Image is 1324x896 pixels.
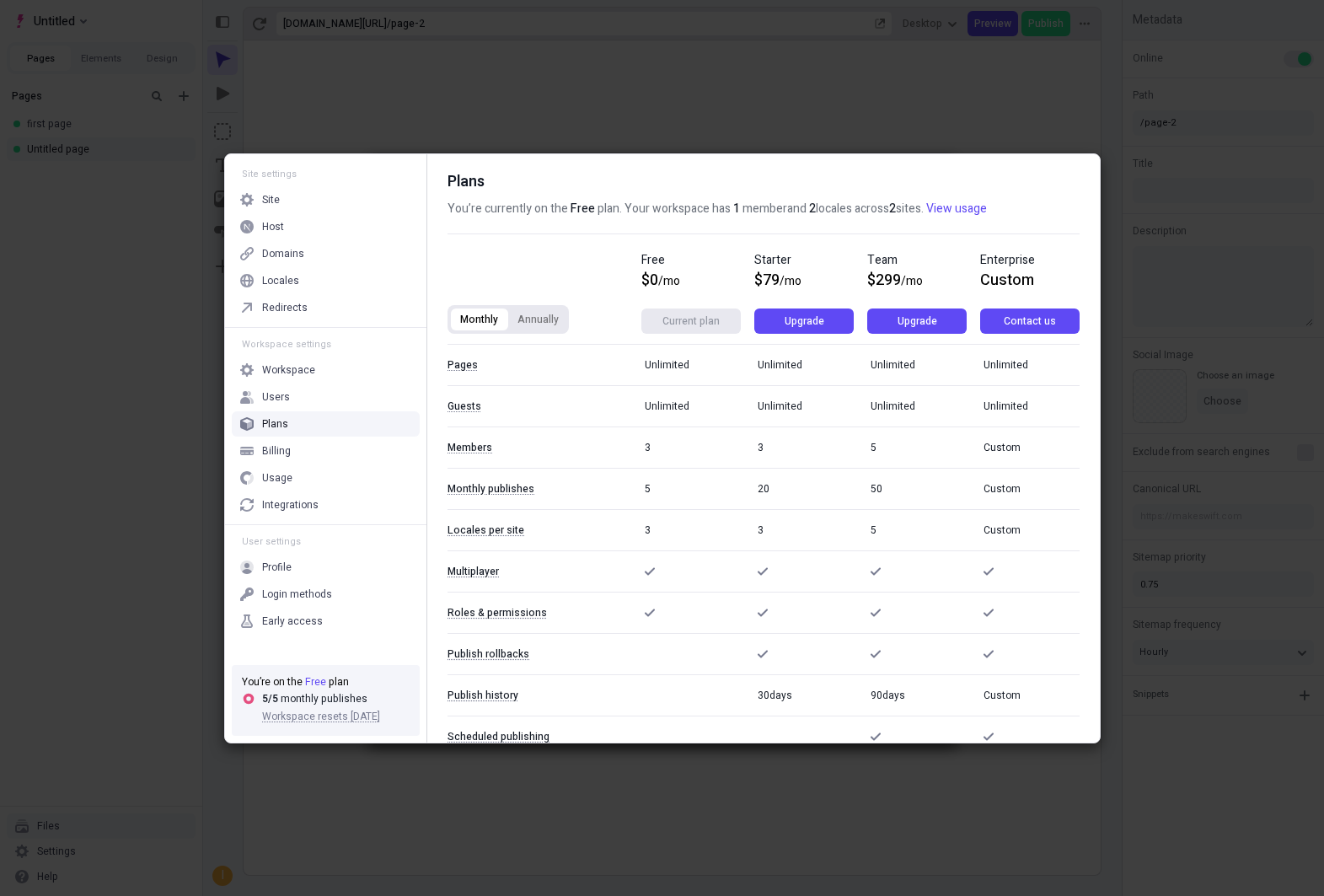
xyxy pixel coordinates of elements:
[897,314,936,328] span: Upgrade
[867,309,967,334] button: Upgrade
[232,338,420,351] div: Workspace settings
[980,309,1080,334] button: Contact us
[780,272,801,290] span: /mo
[262,220,284,233] div: Host
[262,417,288,431] div: Plans
[980,358,1032,372] div: Unlimited
[980,523,1024,537] div: Custom
[448,481,534,496] span: Monthly publishes
[262,193,280,207] div: Site
[448,200,987,218] p: You’re currently on the plan. Your workspace has member and locales .
[571,200,595,217] span: Free
[262,691,278,706] span: 5 / 5
[641,358,693,372] div: Unlimited
[305,674,326,689] span: Free
[867,482,886,496] div: 50
[867,251,967,270] p: Team
[867,689,909,702] div: 90 days
[242,675,410,689] div: You’re on the plan
[262,587,332,601] div: Login methods
[754,689,796,702] div: 30 days
[980,441,1024,454] div: Custom
[754,482,773,496] div: 20
[448,688,518,703] span: Publish history
[232,535,420,548] div: User settings
[852,200,921,217] span: across sites
[889,200,896,217] span: 2
[658,272,680,290] span: /mo
[262,390,290,404] div: Users
[448,357,478,373] span: Pages
[754,269,780,292] span: $ 79
[901,272,923,290] span: /mo
[754,251,854,270] p: Starter
[784,314,823,328] span: Upgrade
[448,729,549,744] span: Scheduled publishing
[641,441,654,454] div: 3
[754,309,854,334] button: Upgrade
[809,200,816,217] span: 2
[926,200,987,217] a: View usage
[733,200,740,217] span: 1
[508,307,567,332] button: Annually
[1004,314,1056,328] span: Contact us
[262,444,291,458] div: Billing
[448,523,524,538] span: Locales per site
[754,523,767,537] div: 3
[754,441,767,454] div: 3
[980,251,1080,270] p: Enterprise
[262,561,292,574] div: Profile
[262,301,308,314] div: Redirects
[262,274,299,287] div: Locales
[448,647,529,662] span: Publish rollbacks
[262,498,319,512] div: Integrations
[641,400,693,413] div: Unlimited
[641,309,741,334] button: Current plan
[867,358,919,372] div: Unlimited
[232,168,420,180] div: Site settings
[867,269,901,292] span: $ 299
[980,482,1024,496] div: Custom
[262,363,315,377] div: Workspace
[641,269,658,292] span: $ 0
[449,307,508,332] button: Monthly
[980,270,1080,292] span: Custom
[867,400,919,413] div: Unlimited
[641,523,654,537] div: 3
[448,605,547,620] span: Roles & permissions
[867,523,880,537] div: 5
[262,614,323,628] div: Early access
[754,400,806,413] div: Unlimited
[448,440,492,455] span: Members
[980,400,1032,413] div: Unlimited
[262,247,304,260] div: Domains
[662,314,720,328] span: Current plan
[281,691,367,706] span: monthly publishes
[448,564,499,579] span: Multiplayer
[448,399,481,414] span: Guests
[641,482,654,496] div: 5
[641,251,741,270] p: Free
[867,441,880,454] div: 5
[262,709,380,724] span: Workspace resets [DATE]
[980,689,1024,702] div: Custom
[448,171,1080,193] div: Plans
[754,358,806,372] div: Unlimited
[262,471,292,485] div: Usage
